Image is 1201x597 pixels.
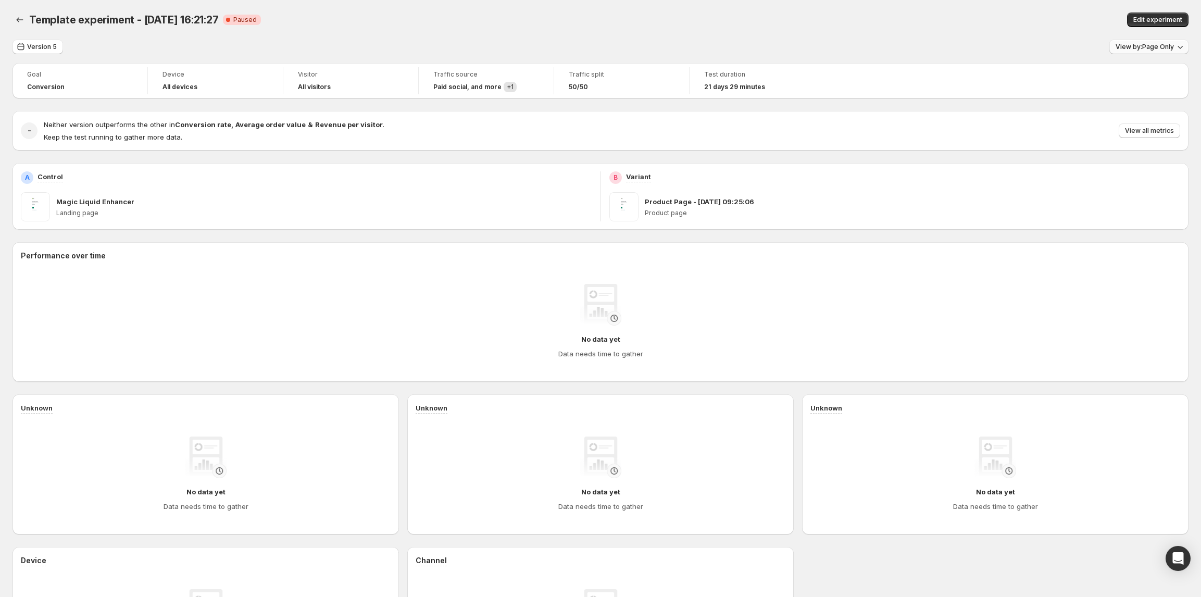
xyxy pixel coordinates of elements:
p: Control [37,171,63,182]
h4: Data needs time to gather [558,501,643,512]
span: Neither version outperforms the other in . [44,120,384,129]
span: Traffic source [433,70,539,79]
h3: Device [21,555,46,566]
span: View by: Page Only [1116,43,1174,51]
span: Version 5 [27,43,57,51]
h4: No data yet [976,487,1015,497]
span: View all metrics [1125,127,1174,135]
button: View by:Page Only [1109,40,1189,54]
h2: B [614,173,618,182]
h3: Unknown [21,403,53,413]
h4: No data yet [186,487,226,497]
span: Keep the test running to gather more data. [44,133,182,141]
span: + 1 [507,83,514,91]
img: Magic Liquid Enhancer [21,192,50,221]
img: No data yet [974,437,1016,478]
span: Visitor [298,70,404,79]
h4: No data yet [581,487,620,497]
img: No data yet [580,437,621,478]
a: Traffic split50/50 [569,69,674,92]
p: Variant [626,171,651,182]
button: Back [12,13,27,27]
span: Conversion [27,83,65,91]
h3: Unknown [810,403,842,413]
h2: - [28,126,31,136]
strong: , [231,120,233,129]
h3: Unknown [416,403,447,413]
a: Traffic sourcePaid social, and more+1 [433,69,539,92]
p: Product Page - [DATE] 09:25:06 [645,196,754,207]
span: Edit experiment [1133,16,1182,24]
span: Template experiment - [DATE] 16:21:27 [29,14,219,26]
button: View all metrics [1119,123,1180,138]
a: GoalConversion [27,69,133,92]
h2: Performance over time [21,251,1180,261]
a: VisitorAll visitors [298,69,404,92]
h4: All visitors [298,83,331,91]
p: Product page [645,209,1181,217]
strong: Conversion rate [175,120,231,129]
span: 50/50 [569,83,588,91]
strong: & [308,120,313,129]
span: 21 days 29 minutes [704,83,765,91]
span: Traffic split [569,70,674,79]
h4: Paid social , and more [433,83,502,91]
span: Paused [233,16,257,24]
div: Open Intercom Messenger [1166,546,1191,571]
a: DeviceAll devices [162,69,268,92]
h2: A [25,173,30,182]
span: Goal [27,70,133,79]
button: Version 5 [12,40,63,54]
span: Test duration [704,70,810,79]
img: Product Page - Jul 31, 09:25:06 [609,192,639,221]
p: Magic Liquid Enhancer [56,196,134,207]
h3: Channel [416,555,447,566]
img: No data yet [185,437,227,478]
a: Test duration21 days 29 minutes [704,69,810,92]
strong: Average order value [235,120,306,129]
span: Device [162,70,268,79]
h4: All devices [162,83,197,91]
img: No data yet [580,284,621,326]
p: Landing page [56,209,592,217]
button: Edit experiment [1127,13,1189,27]
h4: Data needs time to gather [164,501,248,512]
h4: Data needs time to gather [558,349,643,359]
h4: Data needs time to gather [953,501,1038,512]
strong: Revenue per visitor [315,120,383,129]
h4: No data yet [581,334,620,344]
